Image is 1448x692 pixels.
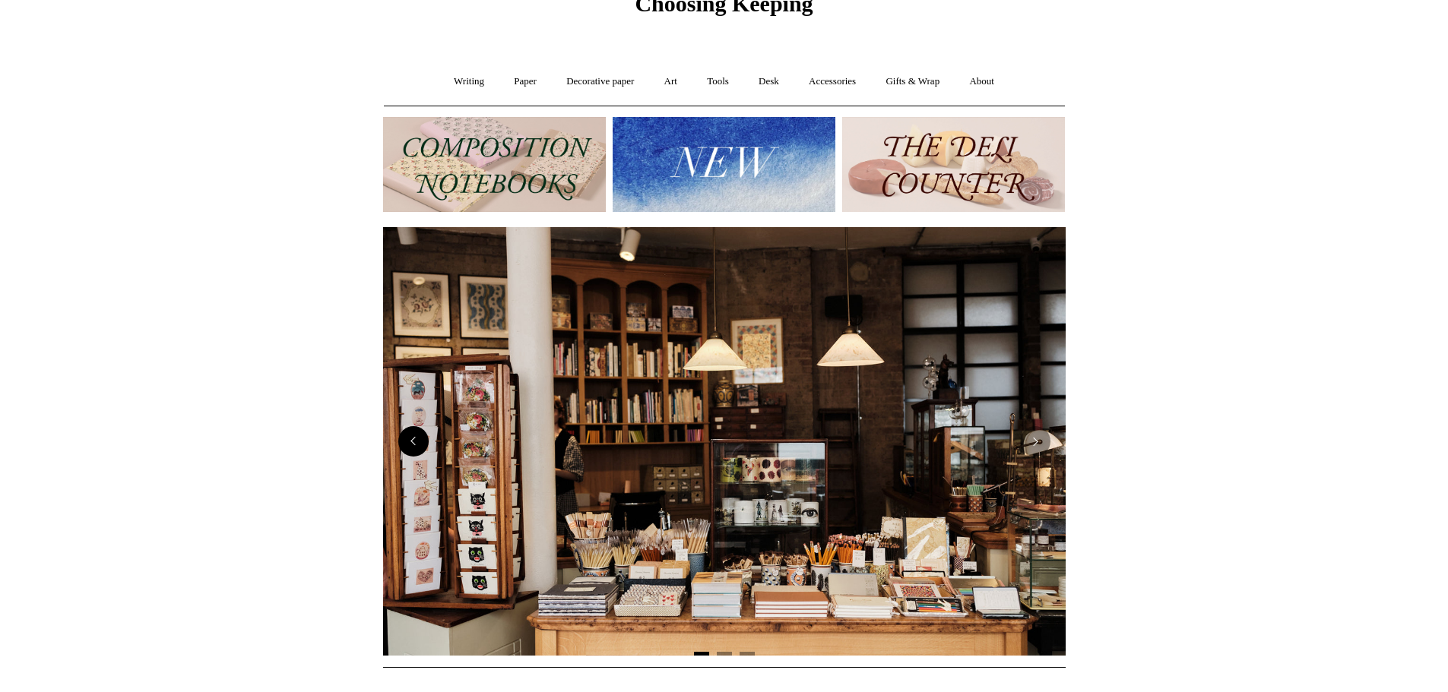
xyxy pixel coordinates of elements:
[500,62,550,102] a: Paper
[613,117,835,212] img: New.jpg__PID:f73bdf93-380a-4a35-bcfe-7823039498e1
[383,227,1066,656] img: 20250131 INSIDE OF THE SHOP.jpg__PID:b9484a69-a10a-4bde-9e8d-1408d3d5e6ad
[717,652,732,656] button: Page 2
[694,652,709,656] button: Page 1
[955,62,1008,102] a: About
[440,62,498,102] a: Writing
[745,62,793,102] a: Desk
[553,62,648,102] a: Decorative paper
[383,117,606,212] img: 202302 Composition ledgers.jpg__PID:69722ee6-fa44-49dd-a067-31375e5d54ec
[651,62,691,102] a: Art
[398,426,429,457] button: Previous
[872,62,953,102] a: Gifts & Wrap
[740,652,755,656] button: Page 3
[842,117,1065,212] img: The Deli Counter
[693,62,743,102] a: Tools
[1020,426,1050,457] button: Next
[635,3,813,14] a: Choosing Keeping
[795,62,870,102] a: Accessories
